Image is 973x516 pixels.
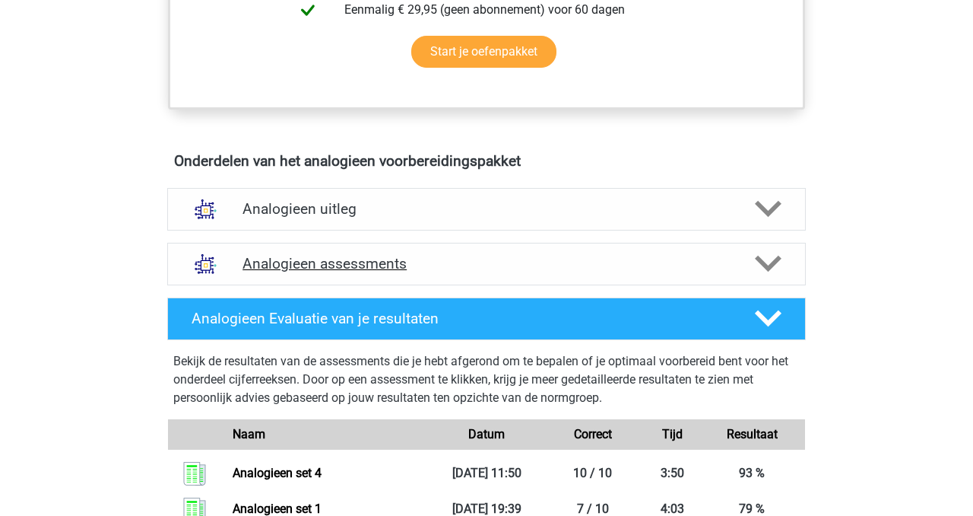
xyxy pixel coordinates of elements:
[174,152,799,170] h4: Onderdelen van het analogieen voorbereidingspakket
[161,298,812,340] a: Analogieen Evaluatie van je resultaten
[699,425,805,444] div: Resultaat
[242,255,731,272] h4: Analogieen assessments
[192,310,731,327] h4: Analogieen Evaluatie van je resultaten
[221,425,433,444] div: Naam
[646,425,699,444] div: Tijd
[173,352,800,407] p: Bekijk de resultaten van de assessments die je hebt afgerond om te bepalen of je optimaal voorber...
[233,466,322,480] a: Analogieen set 4
[161,188,812,231] a: uitleg Analogieen uitleg
[186,244,225,283] img: analogieen assessments
[233,502,322,516] a: Analogieen set 1
[161,243,812,285] a: assessments Analogieen assessments
[242,200,731,218] h4: Analogieen uitleg
[433,425,540,444] div: Datum
[186,190,225,228] img: analogieen uitleg
[411,36,556,68] a: Start je oefenpakket
[540,425,646,444] div: Correct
